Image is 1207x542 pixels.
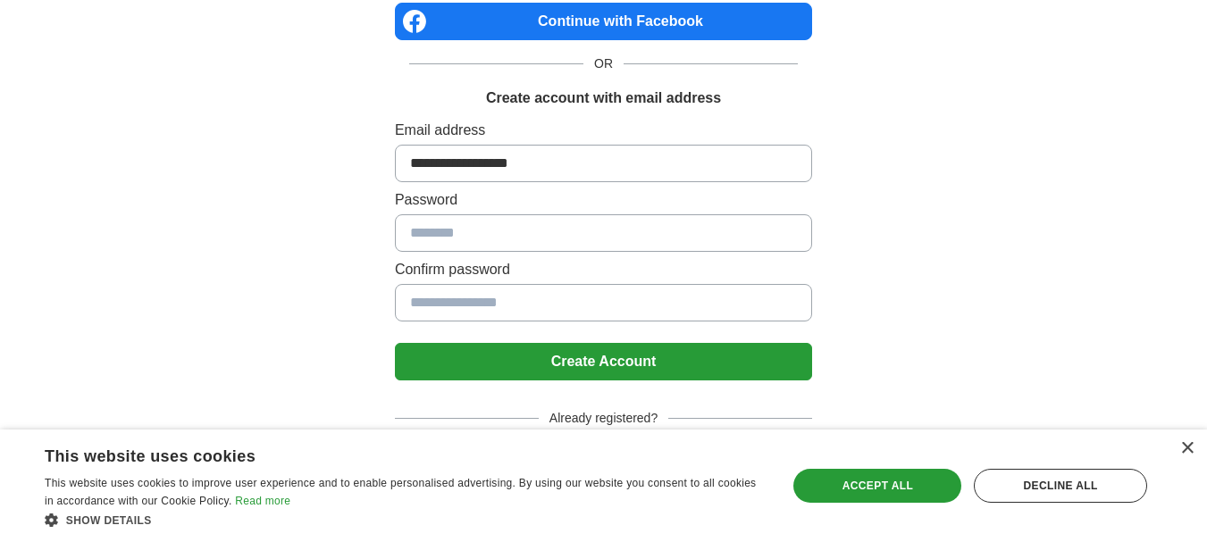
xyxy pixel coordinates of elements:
[395,343,812,380] button: Create Account
[45,477,756,507] span: This website uses cookies to improve user experience and to enable personalised advertising. By u...
[974,469,1147,503] div: Decline all
[395,120,812,141] label: Email address
[1180,442,1194,455] div: Close
[235,495,290,507] a: Read more, opens a new window
[395,259,812,280] label: Confirm password
[793,469,961,503] div: Accept all
[395,3,812,40] a: Continue with Facebook
[66,514,152,527] span: Show details
[395,189,812,211] label: Password
[45,511,766,529] div: Show details
[539,409,668,428] span: Already registered?
[486,88,721,109] h1: Create account with email address
[583,54,624,73] span: OR
[45,440,721,467] div: This website uses cookies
